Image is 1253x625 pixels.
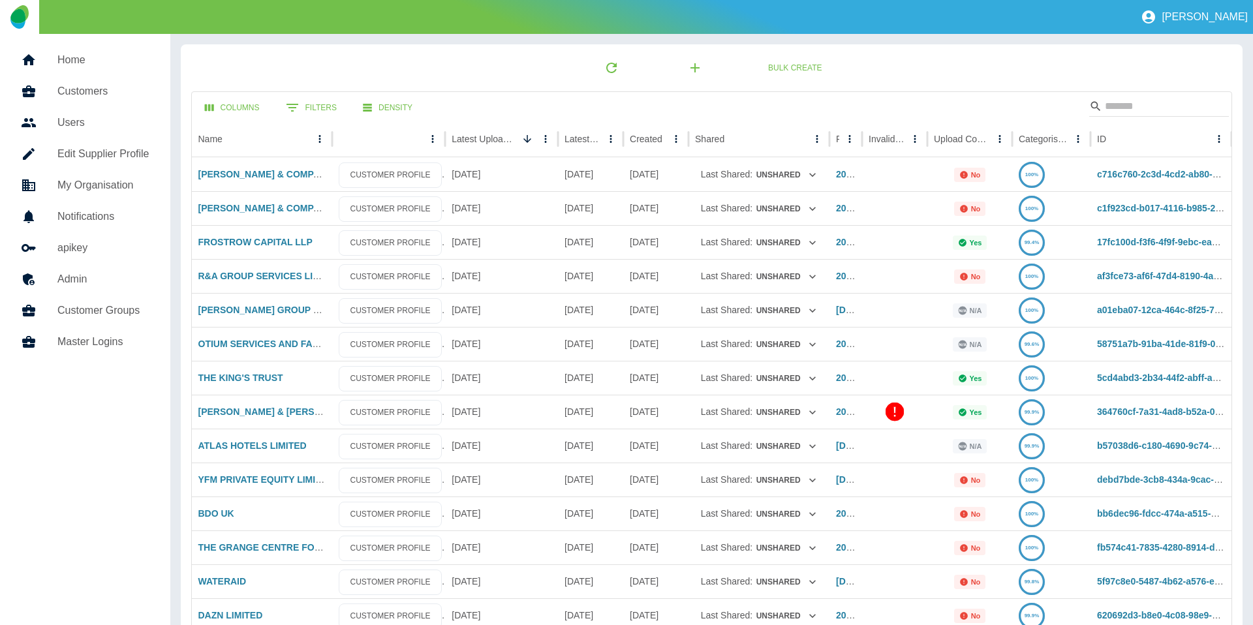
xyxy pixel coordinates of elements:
p: No [971,578,981,586]
a: CUSTOMER PROFILE [339,196,441,222]
a: apikey [10,232,160,264]
div: 01 Apr 2025 [558,496,623,530]
p: No [971,612,981,620]
a: 99.9% [1019,406,1045,417]
h5: Customer Groups [57,303,149,318]
button: Latest Upload Date column menu [536,130,555,148]
div: Not all required reports for this customer were uploaded for the latest usage month. [954,609,986,623]
button: Invalid Creds column menu [906,130,924,148]
a: BDO UK [198,508,234,519]
text: 100% [1025,273,1038,279]
a: 100% [1019,474,1045,485]
text: 99.6% [1025,341,1040,347]
p: No [971,544,981,552]
a: Notifications [10,201,160,232]
a: THE GRANGE CENTRE FOR PEOPLE WITH DISABILITIES [198,542,448,553]
a: [DATE]RU4-R6U4 [836,474,911,485]
button: Upload Complete column menu [991,130,1009,148]
div: Categorised [1019,134,1068,144]
div: 02 May 2024 [623,496,688,530]
div: Last Shared: [695,192,823,225]
a: CUSTOMER PROFILE [339,434,441,459]
text: 100% [1025,545,1038,551]
button: Unshared [755,538,817,558]
div: 09 Jul 2025 [445,361,558,395]
div: 15 Feb 2025 [558,463,623,496]
div: 08 Nov 2024 [623,361,688,395]
div: 19 Mar 2025 [623,327,688,361]
a: 100% [1019,508,1045,519]
div: 02 Apr 2025 [445,530,558,564]
button: Shared column menu [808,130,826,148]
a: 100% [1019,373,1045,383]
div: Not all required reports for this customer were uploaded for the latest usage month. [954,575,986,589]
div: Last Shared: [695,565,823,598]
a: CUSTOMER PROFILE [339,264,441,290]
a: Edit Supplier Profile [10,138,160,170]
p: No [971,510,981,518]
a: [DATE]-R432-3K0M [836,576,919,587]
div: This status is not applicable for customers using manual upload. [953,439,987,453]
button: ID column menu [1210,130,1228,148]
text: 99.9% [1025,409,1040,415]
a: 2024-DEC-ZZRP-1660 [836,610,929,620]
div: ID [1097,134,1106,144]
div: 30 Jul 2025 [445,327,558,361]
button: Unshared [755,267,817,287]
button: Unshared [755,470,817,491]
a: Bulk Create [758,56,832,80]
div: Last Shared: [695,361,823,395]
a: [PERSON_NAME] & [PERSON_NAME] LIMITED [198,406,403,417]
div: 15 Jul 2025 [623,293,688,327]
h5: Home [57,52,149,68]
a: My Organisation [10,170,160,201]
div: Name [198,134,223,144]
div: 12 Mar 2025 [623,463,688,496]
a: 99.4% [1019,237,1045,247]
a: CUSTOMER PROFILE [339,332,441,358]
a: CUSTOMER PROFILE [339,230,441,256]
div: 17 Jun 2025 [445,429,558,463]
h5: apikey [57,240,149,256]
button: Sort [518,130,536,148]
div: 10 Jun 2025 [445,463,558,496]
button: Created column menu [667,130,685,148]
div: 01 Jul 2025 [558,361,623,395]
p: N/A [970,442,982,450]
button: Unshared [755,233,817,253]
div: 15 Nov 2024 [558,564,623,598]
div: Last Shared: [695,429,823,463]
div: Last Shared: [695,226,823,259]
div: 31 Jul 2024 [623,564,688,598]
text: 99.9% [1025,613,1040,618]
div: 31 Jul 2025 [558,293,623,327]
div: 22 Aug 2025 [445,157,558,191]
text: 100% [1025,375,1038,381]
div: 17 Aug 2025 [558,225,623,259]
text: 99.8% [1025,579,1040,585]
a: Home [10,44,160,76]
a: Customers [10,76,160,107]
a: 100% [1019,169,1045,179]
a: 100% [1019,542,1045,553]
a: CUSTOMER PROFILE [339,468,441,493]
a: WATERAID [198,576,247,587]
div: Not all required reports for this customer were uploaded for the latest usage month. [954,202,986,216]
div: Last Shared: [695,294,823,327]
div: 26 Jul 2025 [558,191,623,225]
div: Created [630,134,662,144]
div: 15 Jan 2025 [445,564,558,598]
a: 2024-MAY-5779-858U [836,508,927,519]
a: ATLAS HOTELS LIMITED [198,440,307,451]
a: 2024-NOV-87NP-O6J7 [836,373,930,383]
a: CUSTOMER PROFILE [339,298,441,324]
p: No [971,476,981,484]
a: DAZN LIMITED [198,610,263,620]
a: 99.8% [1019,576,1045,587]
a: 100% [1019,203,1045,213]
p: N/A [970,307,982,314]
p: [PERSON_NAME] [1162,11,1248,23]
button: [PERSON_NAME] [1136,4,1253,30]
div: Last Shared: [695,463,823,496]
a: CUSTOMER PROFILE [339,502,441,527]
